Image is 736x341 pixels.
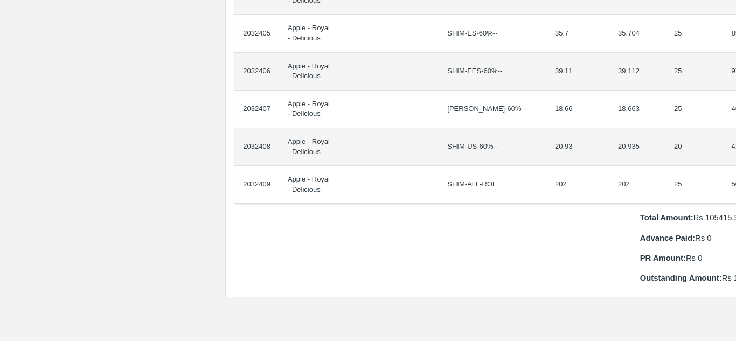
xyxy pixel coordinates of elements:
td: 202 [609,166,665,204]
td: Apple - Royal - Delicious [279,91,341,128]
b: Outstanding Amount: [640,274,722,282]
b: Advance Paid: [640,234,695,242]
td: 2032405 [234,15,279,52]
td: 39.112 [609,53,665,91]
td: SHIM-ALL-ROL [439,166,546,204]
td: 35.704 [609,15,665,52]
td: 2032409 [234,166,279,204]
td: SHIM-ES-60%-- [439,15,546,52]
td: SHIM-EES-60%-- [439,53,546,91]
td: Apple - Royal - Delicious [279,15,341,52]
td: 25 [665,91,723,128]
td: 25 [665,166,723,204]
td: 20.935 [609,128,665,166]
td: 39.11 [546,53,609,91]
td: 2032406 [234,53,279,91]
td: Apple - Royal - Delicious [279,128,341,166]
b: PR Amount: [640,254,686,262]
td: 25 [665,53,723,91]
td: Apple - Royal - Delicious [279,53,341,91]
td: Apple - Royal - Delicious [279,166,341,204]
b: Total Amount: [640,213,693,222]
td: 20.93 [546,128,609,166]
td: 2032407 [234,91,279,128]
td: [PERSON_NAME]-60%-- [439,91,546,128]
td: 25 [665,15,723,52]
td: 2032408 [234,128,279,166]
td: 18.663 [609,91,665,128]
td: SHIM-US-60%-- [439,128,546,166]
td: 202 [546,166,609,204]
td: 35.7 [546,15,609,52]
td: 20 [665,128,723,166]
td: 18.66 [546,91,609,128]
